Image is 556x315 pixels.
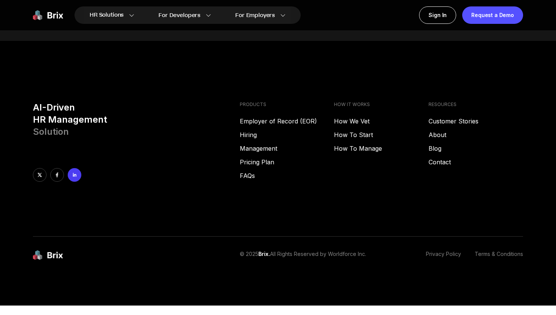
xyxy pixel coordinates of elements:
a: Contact [429,157,523,167]
a: How To Start [334,130,429,139]
a: Customer Stories [429,117,523,126]
h3: AI-Driven HR Management [33,101,234,138]
h4: PRODUCTS [240,101,334,108]
a: Privacy Policy [426,250,461,260]
span: HR Solutions [90,9,124,21]
a: About [429,130,523,139]
a: Blog [429,144,523,153]
a: How We Vet [334,117,429,126]
a: Request a Demo [462,6,523,24]
a: Sign In [419,6,456,24]
h4: RESOURCES [429,101,523,108]
a: Terms & Conditions [475,250,523,260]
img: brix [33,250,63,260]
h4: HOW IT WORKS [334,101,429,108]
span: Brix. [258,251,270,257]
a: FAQs [240,171,334,180]
a: Pricing Plan [240,157,334,167]
p: © 2025 All Rights Reserved by Worldforce Inc. [240,250,366,260]
span: For Employers [235,11,275,19]
a: Management [240,144,334,153]
a: Employer of Record (EOR) [240,117,334,126]
a: Hiring [240,130,334,139]
span: Solution [33,126,69,137]
span: For Developers [158,11,200,19]
a: How To Manage [334,144,429,153]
